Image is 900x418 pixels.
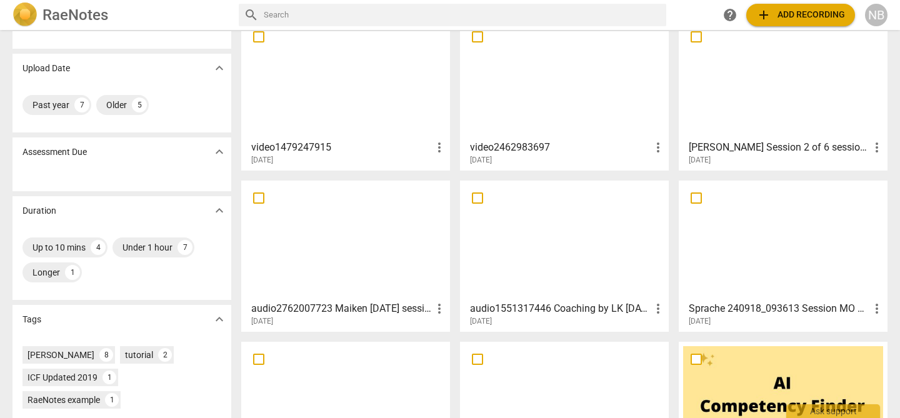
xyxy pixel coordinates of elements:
[132,97,147,112] div: 5
[756,7,845,22] span: Add recording
[42,6,108,24] h2: RaeNotes
[432,140,447,155] span: more_vert
[212,61,227,76] span: expand_more
[91,240,106,255] div: 4
[251,155,273,166] span: [DATE]
[869,301,884,316] span: more_vert
[264,5,661,25] input: Search
[22,204,56,217] p: Duration
[177,240,192,255] div: 7
[65,265,80,280] div: 1
[251,316,273,327] span: [DATE]
[464,24,664,165] a: video2462983697[DATE]
[719,4,741,26] a: Help
[689,155,711,166] span: [DATE]
[99,348,113,362] div: 8
[122,241,172,254] div: Under 1 hour
[212,312,227,327] span: expand_more
[27,349,94,361] div: [PERSON_NAME]
[32,241,86,254] div: Up to 10 mins
[22,313,41,326] p: Tags
[756,7,771,22] span: add
[683,185,883,326] a: Sprache 240918_093613 Session MO dt 18092024[DATE]
[210,201,229,220] button: Show more
[22,146,87,159] p: Assessment Due
[22,62,70,75] p: Upload Date
[210,142,229,161] button: Show more
[27,371,97,384] div: ICF Updated 2019
[470,316,492,327] span: [DATE]
[746,4,855,26] button: Upload
[470,301,651,316] h3: audio1551317446 Coaching by LK 22-10-2024
[432,301,447,316] span: more_vert
[106,99,127,111] div: Older
[212,144,227,159] span: expand_more
[246,24,446,165] a: video1479247915[DATE]
[689,140,869,155] h3: Nathalie BO Session 2 of 6 session (with Jim)
[251,140,432,155] h3: video1479247915
[12,2,229,27] a: LogoRaeNotes
[244,7,259,22] span: search
[464,185,664,326] a: audio1551317446 Coaching by LK [DATE][DATE]
[32,99,69,111] div: Past year
[689,316,711,327] span: [DATE]
[869,140,884,155] span: more_vert
[102,371,116,384] div: 1
[32,266,60,279] div: Longer
[74,97,89,112] div: 7
[786,404,880,418] div: Ask support
[12,2,37,27] img: Logo
[470,155,492,166] span: [DATE]
[651,301,666,316] span: more_vert
[251,301,432,316] h3: audio2762007723 Maiken 22-10-2024 session 1
[246,185,446,326] a: audio2762007723 Maiken [DATE] session 1[DATE]
[722,7,737,22] span: help
[125,349,153,361] div: tutorial
[689,301,869,316] h3: Sprache 240918_093613 Session MO dt 18092024
[105,393,119,407] div: 1
[212,203,227,218] span: expand_more
[210,59,229,77] button: Show more
[470,140,651,155] h3: video2462983697
[651,140,666,155] span: more_vert
[210,310,229,329] button: Show more
[865,4,887,26] button: NB
[683,24,883,165] a: [PERSON_NAME] Session 2 of 6 session (with [PERSON_NAME])[DATE]
[158,348,172,362] div: 2
[27,394,100,406] div: RaeNotes example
